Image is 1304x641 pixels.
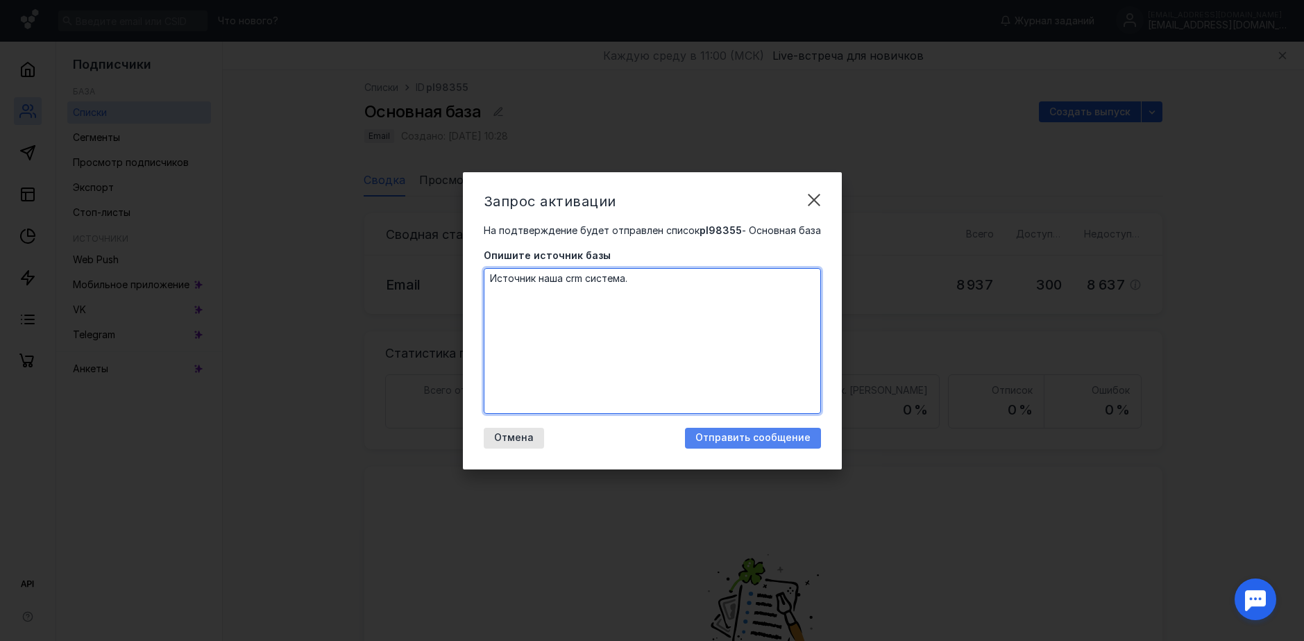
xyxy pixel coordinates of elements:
[484,428,544,449] button: Отмена
[484,224,821,238] span: На подтверждение будет отправлен список - Основная база
[494,432,534,444] span: Отмена
[700,224,742,236] b: pl98355
[685,428,821,449] button: Отправить сообщение
[484,249,611,263] span: Опишите источник базы
[484,193,616,210] span: Запрос активации
[484,269,820,413] textarea: Источник наша crm система.
[695,432,811,444] span: Отправить сообщение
